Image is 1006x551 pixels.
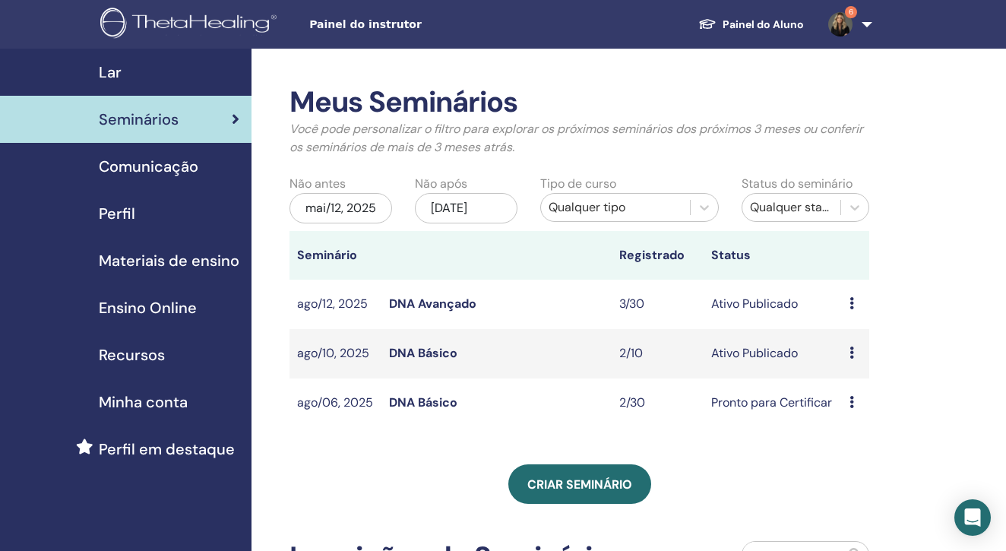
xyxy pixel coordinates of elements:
td: ago/06, 2025 [289,378,381,428]
span: Materiais de ensino [99,249,239,272]
td: ago/10, 2025 [289,329,381,378]
img: logo.png [100,8,282,42]
th: Registrado [612,231,704,280]
img: graduation-cap-white.svg [698,17,717,30]
td: Pronto para Certificar [704,378,842,428]
span: Comunicação [99,155,198,178]
td: 3/30 [612,280,704,329]
a: DNA Básico [389,345,457,361]
td: ago/12, 2025 [289,280,381,329]
th: Seminário [289,231,381,280]
td: Ativo Publicado [704,280,842,329]
span: Perfil [99,202,135,225]
a: DNA Básico [389,394,457,410]
p: Você pode personalizar o filtro para explorar os próximos seminários dos próximos 3 meses ou conf... [289,120,869,157]
td: 2/30 [612,378,704,428]
div: Open Intercom Messenger [954,499,991,536]
label: Não antes [289,175,346,193]
div: Qualquer status [750,198,833,217]
span: Perfil em destaque [99,438,235,461]
span: Recursos [99,344,165,366]
span: Criar seminário [527,477,632,492]
span: 6 [845,6,857,18]
a: Criar seminário [508,464,651,504]
span: Minha conta [99,391,188,413]
img: default.jpg [828,12,853,36]
span: Lar [99,61,122,84]
div: Qualquer tipo [549,198,682,217]
label: Não após [415,175,467,193]
span: Painel do instrutor [309,17,537,33]
a: Painel do Aluno [686,11,816,39]
div: [DATE] [415,193,517,223]
h2: Meus Seminários [289,85,869,120]
td: Ativo Publicado [704,329,842,378]
th: Status [704,231,842,280]
div: mai/12, 2025 [289,193,392,223]
a: DNA Avançado [389,296,476,312]
td: 2/10 [612,329,704,378]
span: Ensino Online [99,296,197,319]
label: Tipo de curso [540,175,616,193]
label: Status do seminário [742,175,853,193]
span: Seminários [99,108,179,131]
